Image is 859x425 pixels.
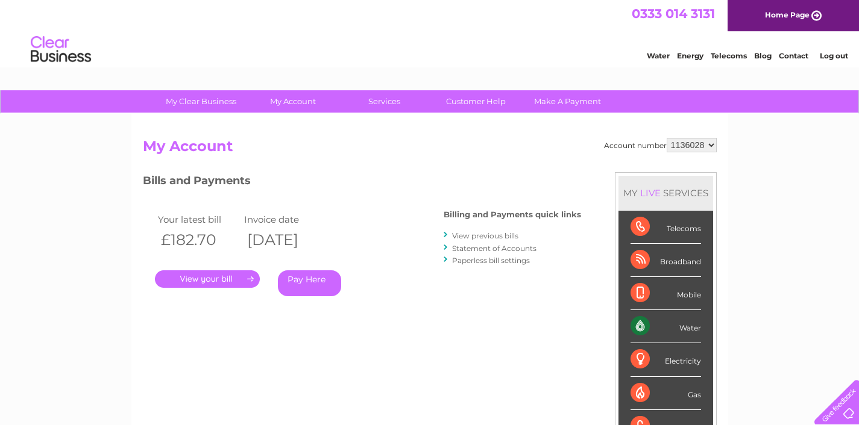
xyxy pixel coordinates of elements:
div: Water [631,310,701,343]
div: MY SERVICES [618,176,713,210]
a: 0333 014 3131 [632,6,715,21]
div: Mobile [631,277,701,310]
div: Gas [631,377,701,410]
th: [DATE] [241,228,328,252]
td: Invoice date [241,211,328,228]
h2: My Account [143,138,717,161]
a: . [155,270,260,288]
div: Account number [604,138,717,152]
a: Contact [779,51,808,60]
h4: Billing and Payments quick links [444,210,581,219]
td: Your latest bill [155,211,242,228]
a: Water [647,51,670,60]
a: Blog [754,51,772,60]
a: Services [335,90,434,113]
div: LIVE [638,187,663,199]
th: £182.70 [155,228,242,252]
a: Statement of Accounts [452,244,536,253]
a: Log out [820,51,848,60]
img: logo.png [30,31,92,68]
div: Clear Business is a trading name of Verastar Limited (registered in [GEOGRAPHIC_DATA] No. 3667643... [145,7,715,58]
a: My Clear Business [151,90,251,113]
a: Customer Help [426,90,526,113]
div: Broadband [631,244,701,277]
a: My Account [243,90,342,113]
a: Telecoms [711,51,747,60]
div: Electricity [631,343,701,376]
div: Telecoms [631,211,701,244]
a: Make A Payment [518,90,617,113]
a: Paperless bill settings [452,256,530,265]
a: Energy [677,51,703,60]
a: Pay Here [278,270,341,296]
a: View previous bills [452,231,518,240]
h3: Bills and Payments [143,172,581,193]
